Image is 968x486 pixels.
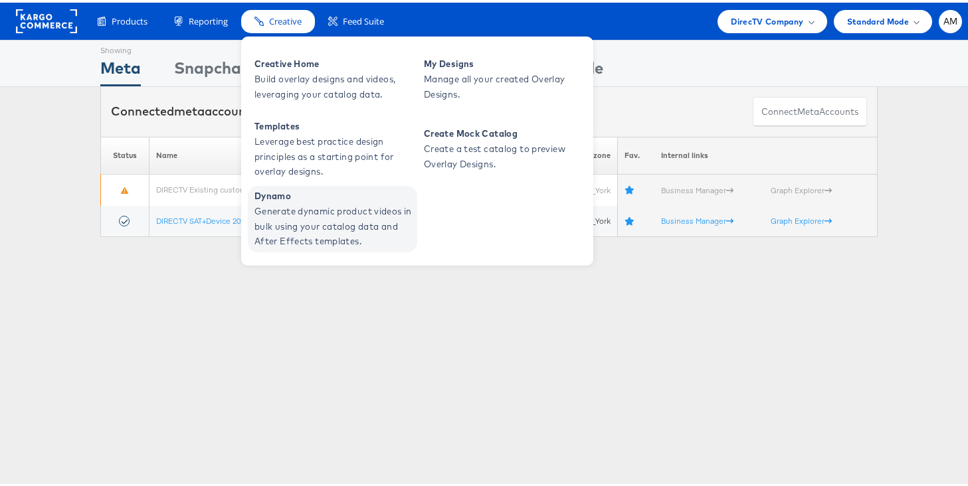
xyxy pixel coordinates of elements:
[112,13,147,25] span: Products
[248,44,417,110] a: Creative Home Build overlay designs and videos, leveraging your catalog data.
[149,134,356,172] th: Name
[100,38,141,54] div: Showing
[248,183,417,250] a: Dynamo Generate dynamic product videos in bulk using your catalog data and After Effects templates.
[156,182,272,192] a: DIRECTV Existing customer 2023
[343,13,384,25] span: Feed Suite
[661,213,733,223] a: Business Manager
[248,114,417,180] a: Templates Leverage best practice design principles as a starting point for overlay designs.
[731,12,803,26] span: DirecTV Company
[269,13,302,25] span: Creative
[753,94,867,124] button: ConnectmetaAccounts
[254,131,414,177] span: Leverage best practice design principles as a starting point for overlay designs.
[254,54,414,69] span: Creative Home
[189,13,228,25] span: Reporting
[101,134,149,172] th: Status
[174,54,248,84] div: Snapchat
[847,12,909,26] span: Standard Mode
[424,139,583,169] span: Create a test catalog to preview Overlay Designs.
[417,44,587,110] a: My Designs Manage all your created Overlay Designs.
[797,103,819,116] span: meta
[424,123,583,139] span: Create Mock Catalog
[771,213,832,223] a: Graph Explorer
[254,186,414,201] span: Dynamo
[661,183,733,193] a: Business Manager
[424,69,583,100] span: Manage all your created Overlay Designs.
[417,114,587,180] a: Create Mock Catalog Create a test catalog to preview Overlay Designs.
[254,116,414,131] span: Templates
[424,54,583,69] span: My Designs
[100,54,141,84] div: Meta
[174,101,205,116] span: meta
[771,183,832,193] a: Graph Explorer
[254,69,414,100] span: Build overlay designs and videos, leveraging your catalog data.
[254,201,414,246] span: Generate dynamic product videos in bulk using your catalog data and After Effects templates.
[943,15,958,23] span: AM
[156,213,248,223] a: DIRECTV SAT+Device 2023
[111,100,257,118] div: Connected accounts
